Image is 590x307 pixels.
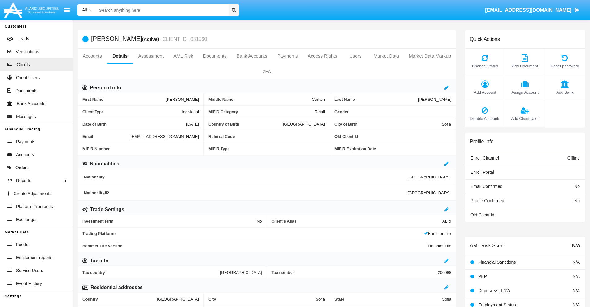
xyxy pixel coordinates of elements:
[15,164,29,171] span: Orders
[90,258,108,264] h6: Tax info
[198,49,232,63] a: Documents
[572,242,580,249] span: N/A
[468,63,502,69] span: Change Status
[91,36,207,43] h5: [PERSON_NAME]
[470,198,504,203] span: Phone Confirmed
[142,36,161,43] div: (Active)
[482,2,582,19] a: [EMAIL_ADDRESS][DOMAIN_NAME]
[14,190,51,197] span: Create Adjustments
[208,134,325,139] span: Referral Code
[312,97,325,102] span: Carlton
[470,243,505,249] h6: AML Risk Score
[573,288,580,293] span: N/A
[408,175,449,179] span: [GEOGRAPHIC_DATA]
[82,122,186,126] span: Date of Birth
[369,49,404,63] a: Market Data
[573,260,580,265] span: N/A
[272,49,303,63] a: Payments
[303,49,342,63] a: Access Rights
[567,156,580,160] span: Offline
[84,190,408,195] span: Nationality #2
[470,156,499,160] span: Enroll Channel
[342,49,369,63] a: Users
[283,122,325,126] span: [GEOGRAPHIC_DATA]
[478,260,516,265] span: Financial Sanctions
[82,297,157,301] span: Country
[82,7,87,12] span: All
[315,109,325,114] span: Retail
[82,270,220,275] span: Tax country
[478,274,487,279] span: PEP
[16,216,37,223] span: Exchanges
[442,219,451,224] span: ALRI
[133,49,168,63] a: Assessment
[334,97,418,102] span: Last Name
[220,270,262,275] span: [GEOGRAPHIC_DATA]
[232,49,272,63] a: Bank Accounts
[470,212,494,217] span: Old Client Id
[334,147,451,151] span: MiFIR Expiration Date
[16,254,53,261] span: Entitlement reports
[17,100,46,107] span: Bank Accounts
[508,89,542,95] span: Assign Account
[438,270,451,275] span: 200098
[82,244,428,248] span: Hammer Lite Version
[334,297,442,301] span: State
[82,134,131,139] span: Email
[16,241,28,248] span: Feeds
[272,219,443,224] span: Client’s Alias
[470,36,500,42] h6: Quick Actions
[15,87,37,94] span: Documents
[428,244,451,248] span: Hammer Lite
[161,37,207,42] small: CLIENT ID: I031560
[424,231,451,236] span: Hammer Lite
[82,109,182,114] span: Client Type
[16,280,42,287] span: Event History
[16,113,36,120] span: Messages
[131,134,199,139] span: [EMAIL_ADDRESS][DOMAIN_NAME]
[404,49,456,63] a: Market Data Markup
[16,203,53,210] span: Platform Frontends
[77,7,96,13] a: All
[90,84,121,91] h6: Personal info
[508,63,542,69] span: Add Document
[16,75,40,81] span: Client Users
[16,49,39,55] span: Verifications
[470,139,493,144] h6: Profile Info
[208,97,312,102] span: Middle Name
[16,267,43,274] span: Service Users
[96,4,226,16] input: Search
[16,177,31,184] span: Reports
[272,270,438,275] span: Tax number
[78,49,107,63] a: Accounts
[334,109,451,114] span: Gender
[17,36,29,42] span: Leads
[107,49,133,63] a: Details
[470,170,494,175] span: Enroll Portal
[208,122,283,126] span: Country of Birth
[418,97,451,102] span: [PERSON_NAME]
[82,97,166,102] span: First Name
[157,297,199,301] span: [GEOGRAPHIC_DATA]
[84,175,408,179] span: Nationality
[574,184,580,189] span: No
[16,151,34,158] span: Accounts
[208,109,315,114] span: MiFID Category
[478,288,510,293] span: Deposit vs. LNW
[168,49,198,63] a: AML Risk
[16,139,35,145] span: Payments
[90,284,143,291] h6: Residential addresses
[82,231,424,236] span: Trading Platforms
[208,147,325,151] span: MiFIR Type
[182,109,199,114] span: Individual
[548,63,582,69] span: Reset password
[442,122,451,126] span: Sofia
[257,219,262,224] span: No
[468,89,502,95] span: Add Account
[82,147,199,151] span: MiFIR Number
[334,122,442,126] span: City of Birth
[90,206,124,213] h6: Trade Settings
[408,190,449,195] span: [GEOGRAPHIC_DATA]
[3,1,59,19] img: Logo image
[166,97,199,102] span: [PERSON_NAME]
